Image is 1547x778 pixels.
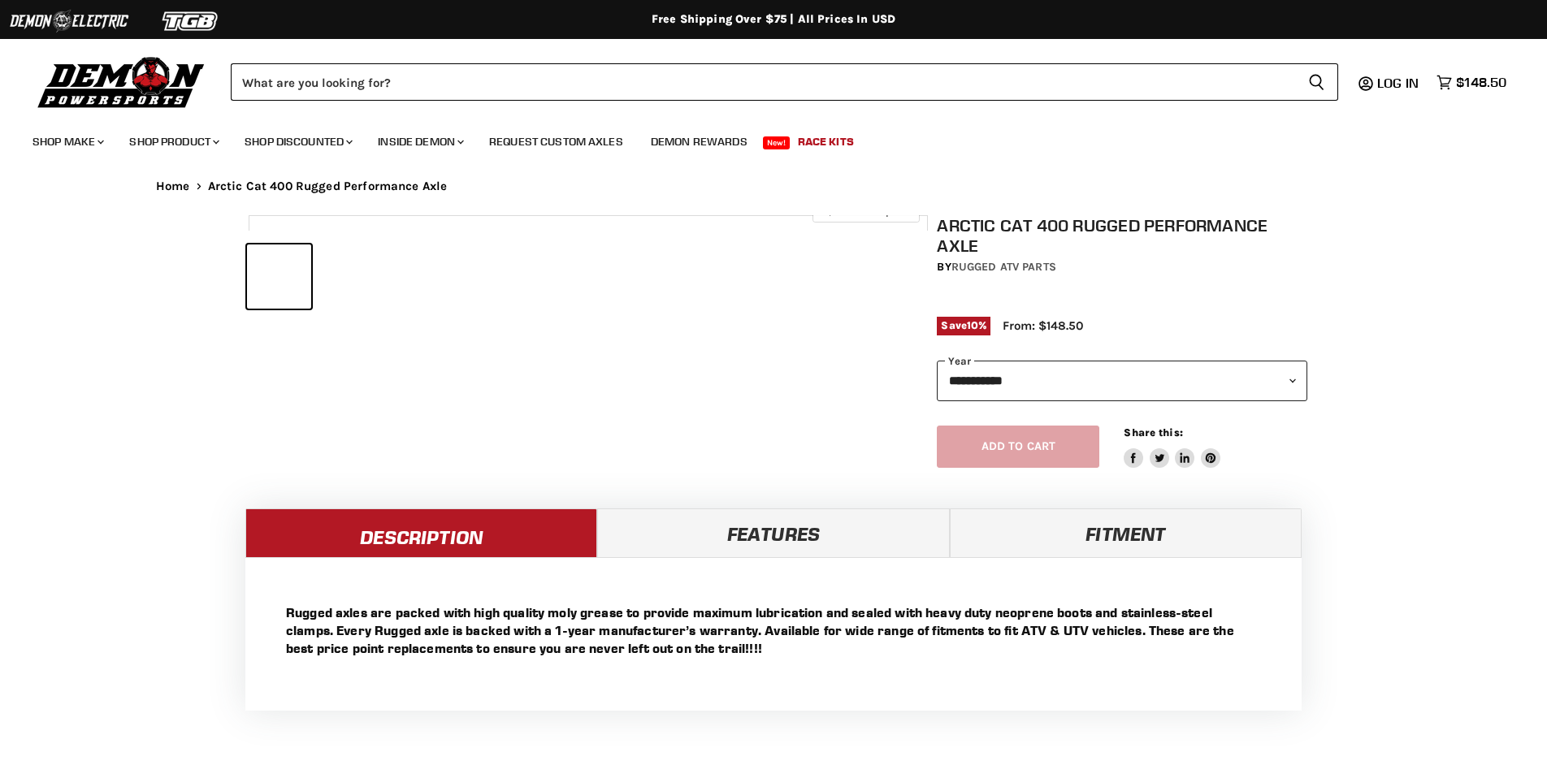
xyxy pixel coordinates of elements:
button: Arctic Cat 400 Rugged Performance Axle thumbnail [385,244,449,309]
span: New! [763,136,791,149]
a: Inside Demon [366,125,474,158]
span: Arctic Cat 400 Rugged Performance Axle [208,179,448,193]
a: Request Custom Axles [477,125,635,158]
button: Search [1295,63,1338,101]
div: Free Shipping Over $75 | All Prices In USD [123,12,1423,27]
a: Shop Make [20,125,114,158]
span: From: $148.50 [1003,318,1083,333]
button: Arctic Cat 400 Rugged Performance Axle thumbnail [247,244,311,309]
button: Arctic Cat 400 Rugged Performance Axle thumbnail [731,244,795,309]
a: Log in [1370,76,1428,90]
img: Demon Electric Logo 2 [8,6,130,37]
a: Race Kits [786,125,866,158]
a: Shop Discounted [232,125,362,158]
img: TGB Logo 2 [130,6,252,37]
a: Rugged ATV Parts [951,260,1056,274]
button: Arctic Cat 400 Rugged Performance Axle thumbnail [593,244,657,309]
a: Features [597,508,949,557]
nav: Breadcrumbs [123,179,1423,193]
ul: Main menu [20,119,1502,158]
p: Rugged axles are packed with high quality moly grease to provide maximum lubrication and sealed w... [286,603,1261,657]
aside: Share this: [1124,426,1220,469]
div: by [937,258,1307,276]
a: Fitment [950,508,1302,557]
span: Share this: [1124,426,1182,439]
button: Arctic Cat 400 Rugged Performance Axle thumbnail [524,244,588,309]
span: $148.50 [1456,75,1506,90]
a: $148.50 [1428,71,1514,94]
span: 10 [967,319,978,331]
a: Description [245,508,597,557]
img: Demon Powersports [32,53,210,110]
span: Log in [1377,75,1419,91]
span: Save % [937,317,990,335]
input: Search [231,63,1295,101]
form: Product [231,63,1338,101]
h1: Arctic Cat 400 Rugged Performance Axle [937,215,1307,256]
button: Arctic Cat 400 Rugged Performance Axle thumbnail [662,244,726,309]
button: Arctic Cat 400 Rugged Performance Axle thumbnail [454,244,518,309]
button: Arctic Cat 400 Rugged Performance Axle thumbnail [316,244,380,309]
a: Shop Product [117,125,229,158]
select: year [937,361,1307,400]
a: Demon Rewards [639,125,760,158]
a: Home [156,179,190,193]
span: Click to expand [821,205,911,217]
